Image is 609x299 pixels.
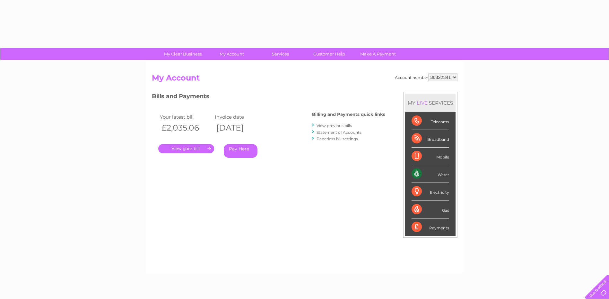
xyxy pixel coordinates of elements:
[412,112,449,130] div: Telecoms
[158,113,213,121] td: Your latest bill
[158,144,214,153] a: .
[158,121,213,134] th: £2,035.06
[303,48,356,60] a: Customer Help
[395,73,457,81] div: Account number
[213,121,268,134] th: [DATE]
[412,130,449,148] div: Broadband
[152,73,457,86] h2: My Account
[317,123,352,128] a: View previous bills
[224,144,257,158] a: Pay Here
[412,148,449,165] div: Mobile
[412,165,449,183] div: Water
[317,130,361,135] a: Statement of Accounts
[412,218,449,236] div: Payments
[352,48,405,60] a: Make A Payment
[412,183,449,201] div: Electricity
[254,48,307,60] a: Services
[415,100,429,106] div: LIVE
[405,94,456,112] div: MY SERVICES
[152,92,385,103] h3: Bills and Payments
[317,136,358,141] a: Paperless bill settings
[156,48,209,60] a: My Clear Business
[412,201,449,218] div: Gas
[205,48,258,60] a: My Account
[213,113,268,121] td: Invoice date
[312,112,385,117] h4: Billing and Payments quick links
